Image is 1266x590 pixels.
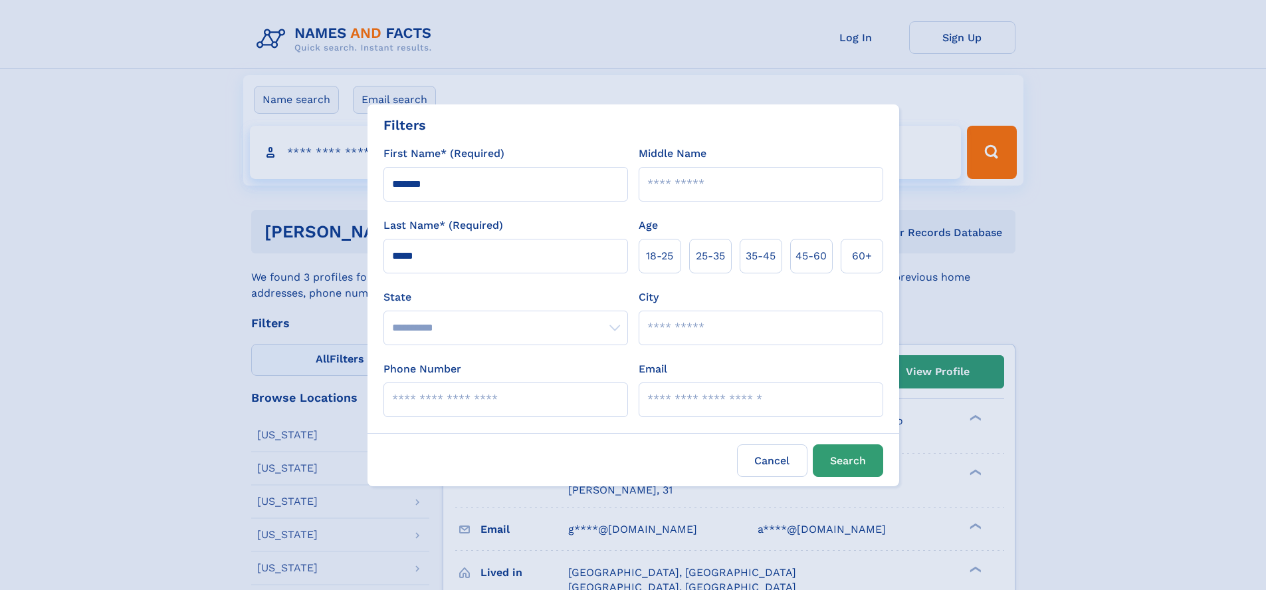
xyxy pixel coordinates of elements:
[383,218,503,233] label: Last Name* (Required)
[639,289,659,305] label: City
[639,146,706,162] label: Middle Name
[737,444,807,477] label: Cancel
[383,289,628,305] label: State
[383,361,461,377] label: Phone Number
[696,248,725,264] span: 25‑35
[383,146,504,162] label: First Name* (Required)
[795,248,827,264] span: 45‑60
[813,444,883,477] button: Search
[746,248,776,264] span: 35‑45
[852,248,872,264] span: 60+
[383,115,426,135] div: Filters
[639,218,658,233] label: Age
[639,361,667,377] label: Email
[646,248,673,264] span: 18‑25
